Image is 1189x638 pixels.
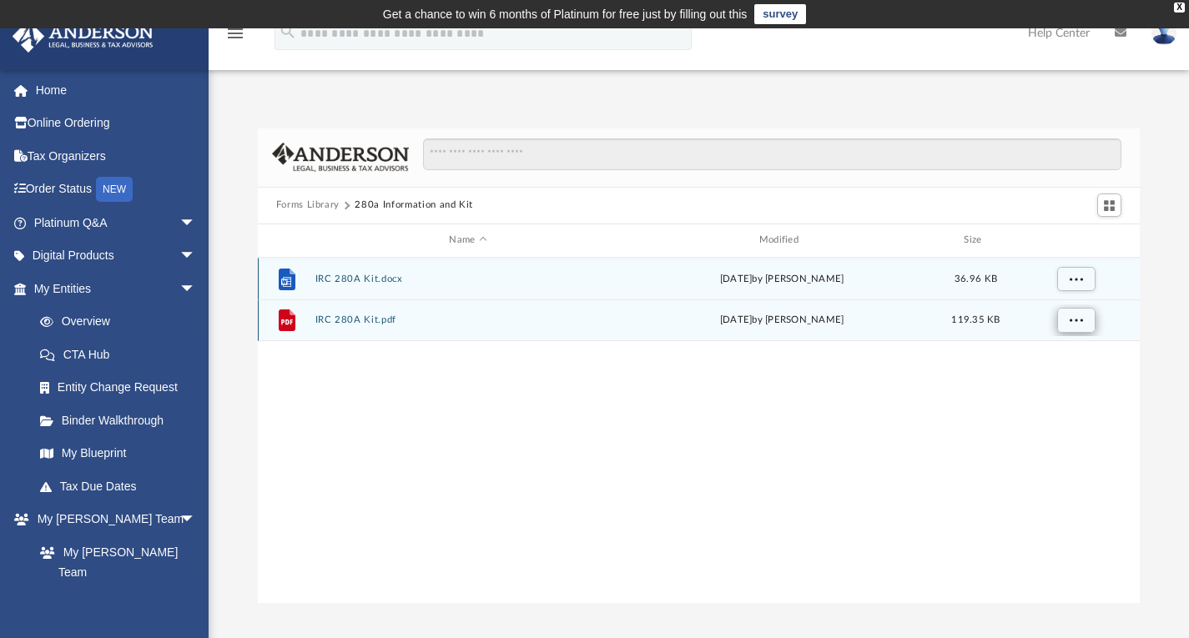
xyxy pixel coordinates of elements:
[628,271,935,286] div: [DATE] by [PERSON_NAME]
[1151,21,1176,45] img: User Pic
[96,177,133,202] div: NEW
[23,437,213,470] a: My Blueprint
[225,23,245,43] i: menu
[12,73,221,107] a: Home
[1016,233,1133,248] div: id
[1056,308,1095,333] button: More options
[942,233,1009,248] div: Size
[951,315,1000,324] span: 119.35 KB
[23,470,221,503] a: Tax Due Dates
[23,535,204,589] a: My [PERSON_NAME] Team
[1174,3,1185,13] div: close
[383,4,748,24] div: Get a chance to win 6 months of Platinum for free just by filling out this
[23,338,221,371] a: CTA Hub
[12,107,221,140] a: Online Ordering
[179,206,213,240] span: arrow_drop_down
[12,272,221,305] a: My Entitiesarrow_drop_down
[258,258,1141,604] div: grid
[314,233,621,248] div: Name
[23,371,221,404] a: Entity Change Request
[23,305,221,339] a: Overview
[955,274,997,283] span: 36.96 KB
[12,239,221,273] a: Digital Productsarrow_drop_down
[179,239,213,274] span: arrow_drop_down
[23,404,221,437] a: Binder Walkthrough
[276,198,340,213] button: Forms Library
[1056,266,1095,291] button: More options
[12,173,221,207] a: Order StatusNEW
[628,313,935,328] div: [DATE] by [PERSON_NAME]
[225,32,245,43] a: menu
[754,4,806,24] a: survey
[1097,193,1122,217] button: Switch to Grid View
[315,273,621,284] button: IRC 280A Kit.docx
[12,206,221,239] a: Platinum Q&Aarrow_drop_down
[423,138,1121,170] input: Search files and folders
[628,233,935,248] div: Modified
[8,20,159,53] img: Anderson Advisors Platinum Portal
[279,23,297,41] i: search
[355,198,473,213] button: 280a Information and Kit
[265,233,307,248] div: id
[12,139,221,173] a: Tax Organizers
[179,503,213,537] span: arrow_drop_down
[179,272,213,306] span: arrow_drop_down
[12,503,213,536] a: My [PERSON_NAME] Teamarrow_drop_down
[315,314,621,325] button: IRC 280A Kit.pdf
